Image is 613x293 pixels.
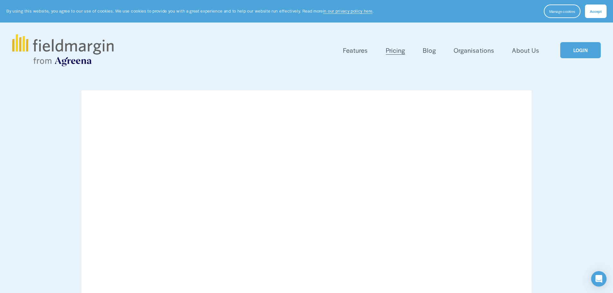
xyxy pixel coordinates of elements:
a: LOGIN [560,42,601,59]
button: Manage cookies [544,5,580,18]
a: Organisations [454,45,494,56]
p: By using this website, you agree to our use of cookies. We use cookies to provide you with a grea... [6,8,374,14]
span: Features [343,46,368,55]
button: Accept [585,5,607,18]
div: Open Intercom Messenger [591,271,607,287]
span: Manage cookies [549,9,575,14]
a: folder dropdown [343,45,368,56]
a: Blog [423,45,436,56]
a: About Us [512,45,539,56]
img: fieldmargin.com [12,34,113,66]
a: Pricing [386,45,405,56]
span: Accept [590,9,602,14]
a: in our privacy policy here [323,8,373,14]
